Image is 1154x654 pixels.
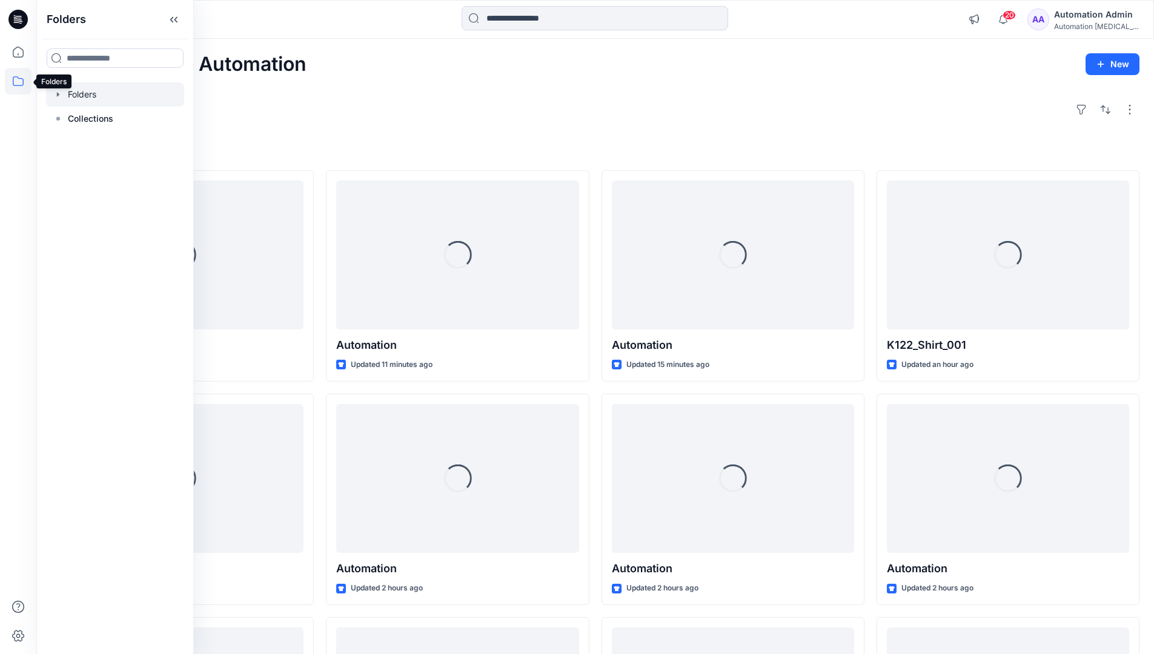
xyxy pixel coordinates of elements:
[1086,53,1139,75] button: New
[887,560,1129,577] p: Automation
[336,337,579,354] p: Automation
[626,358,709,371] p: Updated 15 minutes ago
[336,560,579,577] p: Automation
[51,144,1139,158] h4: Styles
[351,358,433,371] p: Updated 11 minutes ago
[887,337,1129,354] p: K122_Shirt_001
[612,560,854,577] p: Automation
[626,582,698,595] p: Updated 2 hours ago
[1027,8,1049,30] div: AA
[1054,7,1139,22] div: Automation Admin
[901,582,973,595] p: Updated 2 hours ago
[68,111,113,126] p: Collections
[901,358,973,371] p: Updated an hour ago
[612,337,854,354] p: Automation
[1003,10,1016,20] span: 20
[1054,22,1139,31] div: Automation [MEDICAL_DATA]...
[351,582,423,595] p: Updated 2 hours ago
